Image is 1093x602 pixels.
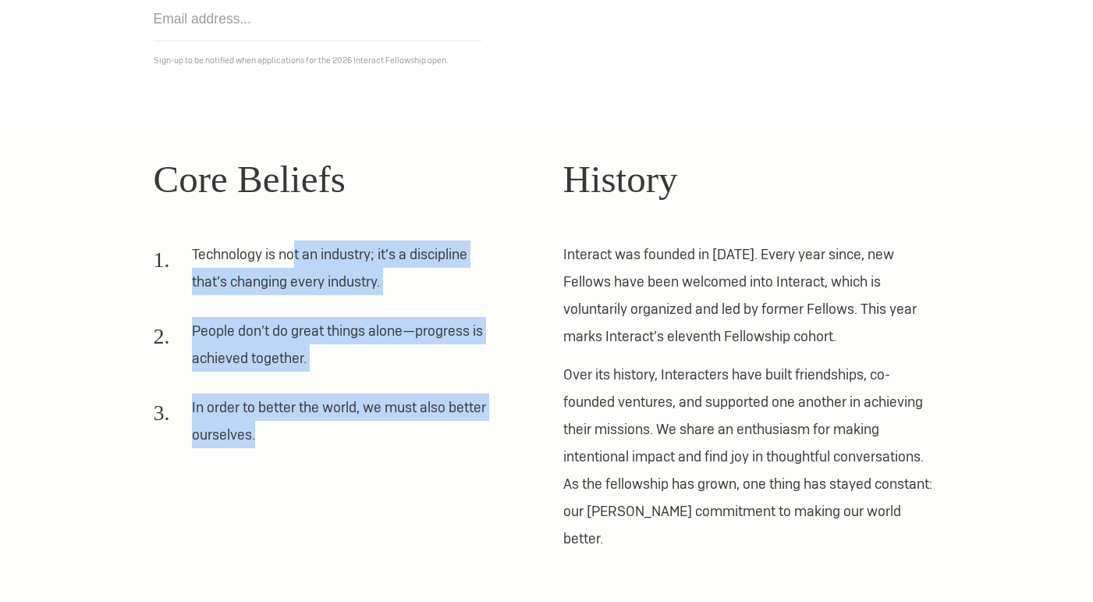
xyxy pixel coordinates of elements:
p: Interact was founded in [DATE]. Every year since, new Fellows have been welcomed into Interact, w... [563,240,940,350]
li: People don’t do great things alone—progress is achieved together. [154,317,498,383]
li: In order to better the world, we must also better ourselves. [154,394,498,459]
p: Over its history, Interacters have built friendships, co-founded ventures, and supported one anot... [563,361,940,552]
li: Technology is not an industry; it’s a discipline that’s changing every industry. [154,240,498,306]
h2: Core Beliefs [154,151,531,208]
h2: History [563,151,940,208]
p: Sign-up to be notified when applications for the 2026 Interact Fellowship open. [154,52,940,69]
